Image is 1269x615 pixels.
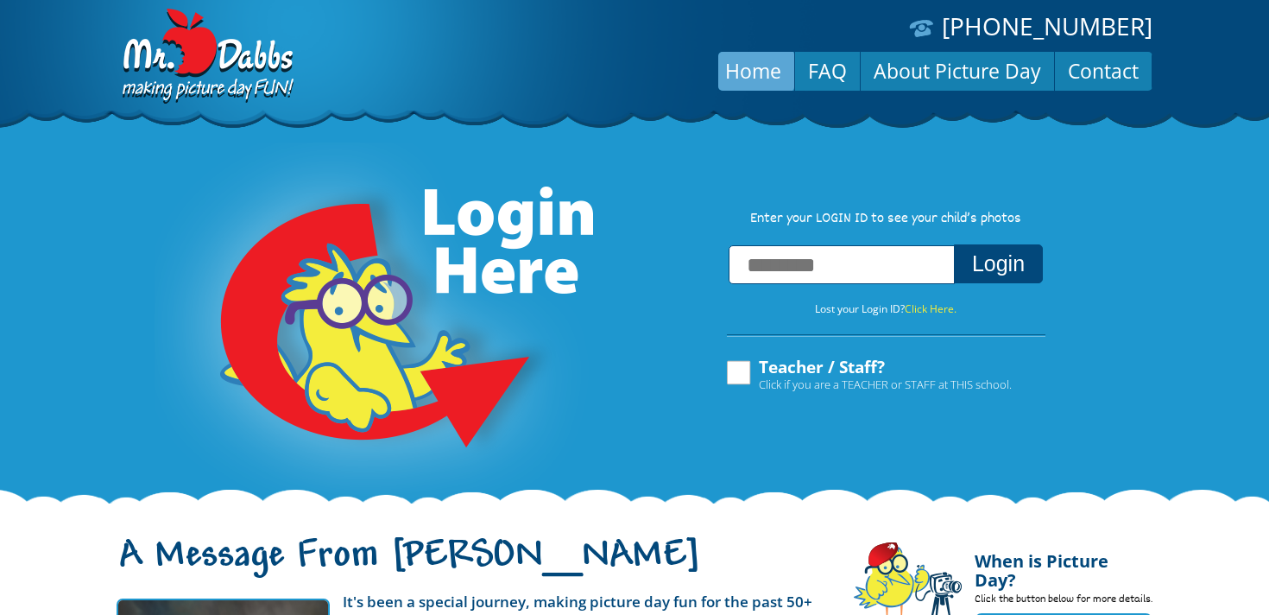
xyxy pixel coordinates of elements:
[861,50,1054,92] a: About Picture Day
[954,244,1043,283] button: Login
[975,590,1152,613] p: Click the button below for more details.
[905,301,956,316] a: Click Here.
[709,300,1063,319] p: Lost your Login ID?
[117,9,296,105] img: Dabbs Company
[759,376,1012,393] span: Click if you are a TEACHER or STAFF at THIS school.
[709,210,1063,229] p: Enter your LOGIN ID to see your child’s photos
[712,50,794,92] a: Home
[117,548,828,585] h1: A Message From [PERSON_NAME]
[795,50,860,92] a: FAQ
[155,143,597,505] img: Login Here
[1055,50,1152,92] a: Contact
[724,358,1012,391] label: Teacher / Staff?
[942,10,1152,42] a: [PHONE_NUMBER]
[975,542,1152,590] h4: When is Picture Day?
